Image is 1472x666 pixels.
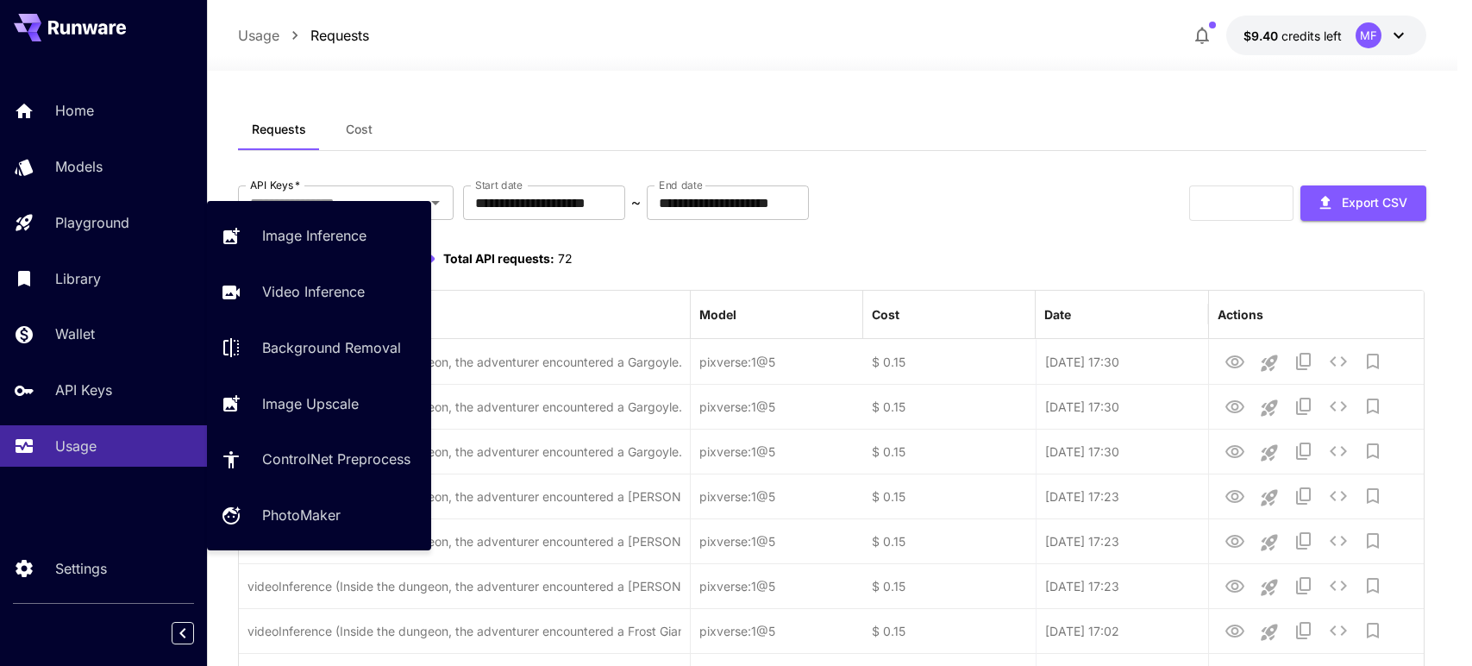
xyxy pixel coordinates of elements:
div: Cost [872,307,899,322]
div: Actions [1218,307,1263,322]
p: Home [55,100,94,121]
p: Background Removal [262,337,401,358]
p: Video Inference [262,281,365,302]
label: End date [659,178,702,192]
span: Requests [252,122,306,137]
p: Models [55,156,103,177]
div: Collapse sidebar [185,618,207,649]
a: Image Upscale [207,382,431,424]
p: Settings [55,558,107,579]
label: Start date [475,178,523,192]
span: $9.40 [1243,28,1281,43]
span: Cost [346,122,373,137]
button: Open [423,191,448,215]
button: Collapse sidebar [172,622,194,644]
button: Export CSV [1300,185,1426,221]
span: Total API requests: [443,251,554,266]
p: Usage [55,436,97,456]
p: Image Upscale [262,393,359,414]
div: MF [1356,22,1381,48]
p: Usage [238,25,279,46]
div: Date [1044,307,1071,322]
a: Video Inference [207,271,431,313]
p: Image Inference [262,225,366,246]
a: ControlNet Preprocess [207,438,431,481]
p: PhotoMaker [262,505,341,525]
p: API Keys [55,380,112,400]
p: Wallet [55,324,95,344]
div: Model [699,307,736,322]
div: $9.4016 [1243,27,1342,45]
p: Library [55,268,101,289]
span: 72 [558,251,573,266]
button: $9.4016 [1226,16,1426,55]
label: API Keys [250,178,300,192]
p: Requests [310,25,369,46]
p: Playground [55,212,129,233]
p: ~ [631,192,641,213]
p: ControlNet Preprocess [262,449,410,469]
nav: breadcrumb [238,25,369,46]
a: PhotoMaker [207,494,431,537]
a: Image Inference [207,215,431,257]
a: Background Removal [207,327,431,369]
span: credits left [1281,28,1342,43]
